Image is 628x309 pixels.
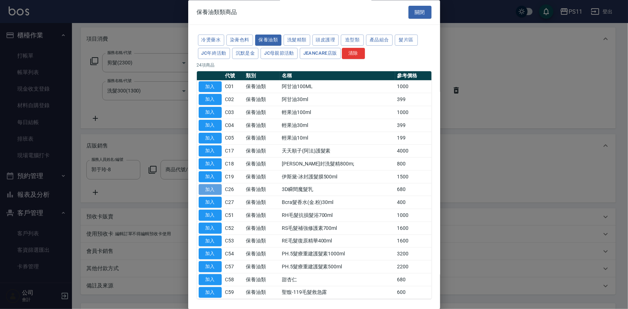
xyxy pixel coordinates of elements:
[223,260,244,273] td: C57
[244,260,280,273] td: 保養油類
[198,48,230,59] button: JC年終活動
[341,35,364,46] button: 造型類
[199,223,222,234] button: 加入
[199,120,222,131] button: 加入
[199,287,222,298] button: 加入
[395,273,431,286] td: 680
[244,71,280,81] th: 類別
[395,286,431,299] td: 600
[395,235,431,248] td: 1600
[199,94,222,105] button: 加入
[197,62,432,68] p: 24 項商品
[395,93,431,106] td: 399
[199,146,222,157] button: 加入
[223,106,244,119] td: C03
[199,107,222,118] button: 加入
[280,158,395,171] td: [PERSON_NAME]封洗髮精800m;
[199,81,222,92] button: 加入
[244,145,280,158] td: 保養油類
[223,171,244,183] td: C19
[280,171,395,183] td: 伊斯黛-冰封護髮膜500ml
[280,145,395,158] td: 天天順子(阿法)護髮素
[280,222,395,235] td: RS毛髮補強修護素700ml
[280,196,395,209] td: Bcra髮香水(金.粉)30ml
[223,235,244,248] td: C53
[226,35,253,46] button: 染膏色料
[223,209,244,222] td: C51
[199,249,222,260] button: 加入
[244,93,280,106] td: 保養油類
[232,48,259,59] button: 沉默是金
[223,247,244,260] td: C54
[395,158,431,171] td: 800
[244,196,280,209] td: 保養油類
[223,119,244,132] td: C04
[395,71,431,81] th: 參考價格
[408,6,432,19] button: 關閉
[197,9,237,16] span: 保養油類類商品
[395,222,431,235] td: 1600
[395,119,431,132] td: 399
[395,247,431,260] td: 3200
[199,210,222,221] button: 加入
[223,145,244,158] td: C17
[395,171,431,183] td: 1500
[244,183,280,196] td: 保養油類
[280,132,395,145] td: 輕果油10ml
[395,196,431,209] td: 400
[342,48,365,59] button: 清除
[395,35,418,46] button: 髮片區
[312,35,339,46] button: 頭皮護理
[395,106,431,119] td: 1000
[223,286,244,299] td: C59
[198,35,225,46] button: 冷燙藥水
[199,159,222,170] button: 加入
[244,171,280,183] td: 保養油類
[199,171,222,182] button: 加入
[244,158,280,171] td: 保養油類
[284,35,310,46] button: 洗髮精類
[244,286,280,299] td: 保養油類
[244,222,280,235] td: 保養油類
[395,81,431,94] td: 1000
[199,184,222,195] button: 加入
[223,132,244,145] td: C05
[395,260,431,273] td: 2200
[223,71,244,81] th: 代號
[261,48,298,59] button: JC母親節活動
[280,71,395,81] th: 名稱
[244,106,280,119] td: 保養油類
[395,209,431,222] td: 1000
[280,119,395,132] td: 輕果油30ml
[223,273,244,286] td: C58
[244,209,280,222] td: 保養油類
[223,93,244,106] td: C02
[199,197,222,208] button: 加入
[280,286,395,299] td: 聖馥-119毛髮救急露
[244,235,280,248] td: 保養油類
[280,93,395,106] td: 阿甘油30ml
[223,81,244,94] td: C01
[244,273,280,286] td: 保養油類
[280,81,395,94] td: 阿甘油100ML
[223,183,244,196] td: C26
[280,209,395,222] td: RH毛髮抗損髮浴700ml
[395,132,431,145] td: 199
[223,222,244,235] td: C52
[280,183,395,196] td: 3D瞬間魔髮乳
[244,132,280,145] td: 保養油類
[395,183,431,196] td: 680
[199,262,222,273] button: 加入
[395,145,431,158] td: 4000
[244,247,280,260] td: 保養油類
[255,35,282,46] button: 保養油類
[300,48,341,59] button: JeanCare店販
[280,235,395,248] td: RE毛髮復原精華400ml
[223,196,244,209] td: C27
[199,236,222,247] button: 加入
[280,260,395,273] td: PH.5髮療重建護髮素500ml
[244,81,280,94] td: 保養油類
[199,274,222,285] button: 加入
[280,247,395,260] td: PH.5髮療重建護髮素1000ml
[244,119,280,132] td: 保養油類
